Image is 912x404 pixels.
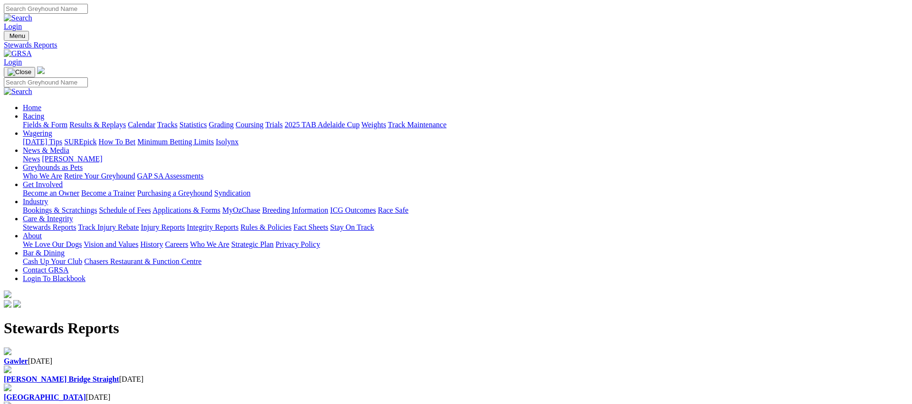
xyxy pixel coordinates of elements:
a: About [23,232,42,240]
a: Stewards Reports [4,41,908,49]
a: We Love Our Dogs [23,240,82,248]
a: Calendar [128,121,155,129]
img: Search [4,87,32,96]
div: Get Involved [23,189,908,197]
a: Bar & Dining [23,249,65,257]
a: 2025 TAB Adelaide Cup [285,121,360,129]
a: GAP SA Assessments [137,172,204,180]
a: Integrity Reports [187,223,238,231]
a: [PERSON_NAME] [42,155,102,163]
a: Who We Are [23,172,62,180]
a: Bookings & Scratchings [23,206,97,214]
a: Contact GRSA [23,266,68,274]
div: Care & Integrity [23,223,908,232]
img: twitter.svg [13,300,21,308]
a: Login [4,22,22,30]
a: Racing [23,112,44,120]
img: Close [8,68,31,76]
a: News [23,155,40,163]
a: Trials [265,121,283,129]
a: Rules & Policies [240,223,292,231]
a: Race Safe [378,206,408,214]
a: Results & Replays [69,121,126,129]
div: Industry [23,206,908,215]
img: Search [4,14,32,22]
a: Syndication [214,189,250,197]
a: Care & Integrity [23,215,73,223]
a: Fact Sheets [294,223,328,231]
div: Racing [23,121,908,129]
a: Stewards Reports [23,223,76,231]
a: Tracks [157,121,178,129]
img: logo-grsa-white.png [37,66,45,74]
a: Breeding Information [262,206,328,214]
h1: Stewards Reports [4,319,908,337]
a: Become an Owner [23,189,79,197]
a: Track Maintenance [388,121,446,129]
a: Who We Are [190,240,229,248]
a: Retire Your Greyhound [64,172,135,180]
a: Login [4,58,22,66]
img: facebook.svg [4,300,11,308]
a: Greyhounds as Pets [23,163,83,171]
a: Chasers Restaurant & Function Centre [84,257,201,265]
div: Bar & Dining [23,257,908,266]
a: [GEOGRAPHIC_DATA] [4,393,86,401]
div: Greyhounds as Pets [23,172,908,180]
a: [PERSON_NAME] Bridge Straight [4,375,119,383]
a: Track Injury Rebate [78,223,139,231]
a: Schedule of Fees [99,206,151,214]
a: Applications & Forms [152,206,220,214]
a: Injury Reports [141,223,185,231]
span: Menu [9,32,25,39]
a: Industry [23,197,48,206]
a: Login To Blackbook [23,274,85,282]
a: Cash Up Your Club [23,257,82,265]
a: ICG Outcomes [330,206,376,214]
a: History [140,240,163,248]
a: Careers [165,240,188,248]
div: News & Media [23,155,908,163]
a: Become a Trainer [81,189,135,197]
a: Fields & Form [23,121,67,129]
a: Weights [361,121,386,129]
a: Privacy Policy [275,240,320,248]
button: Toggle navigation [4,31,29,41]
div: Wagering [23,138,908,146]
input: Search [4,4,88,14]
a: MyOzChase [222,206,260,214]
a: News & Media [23,146,69,154]
button: Toggle navigation [4,67,35,77]
img: logo-grsa-white.png [4,291,11,298]
img: file-red.svg [4,366,11,373]
img: file-red.svg [4,384,11,391]
a: Grading [209,121,234,129]
div: [DATE] [4,357,908,366]
a: Vision and Values [84,240,138,248]
div: About [23,240,908,249]
a: Minimum Betting Limits [137,138,214,146]
a: Wagering [23,129,52,137]
div: [DATE] [4,375,908,384]
a: Strategic Plan [231,240,274,248]
a: SUREpick [64,138,96,146]
a: Home [23,103,41,112]
a: Get Involved [23,180,63,188]
a: Statistics [180,121,207,129]
a: Stay On Track [330,223,374,231]
img: GRSA [4,49,32,58]
a: Purchasing a Greyhound [137,189,212,197]
a: Coursing [236,121,264,129]
input: Search [4,77,88,87]
a: Isolynx [216,138,238,146]
div: [DATE] [4,393,908,402]
a: How To Bet [99,138,136,146]
a: Gawler [4,357,28,365]
a: [DATE] Tips [23,138,62,146]
img: file-red.svg [4,348,11,355]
